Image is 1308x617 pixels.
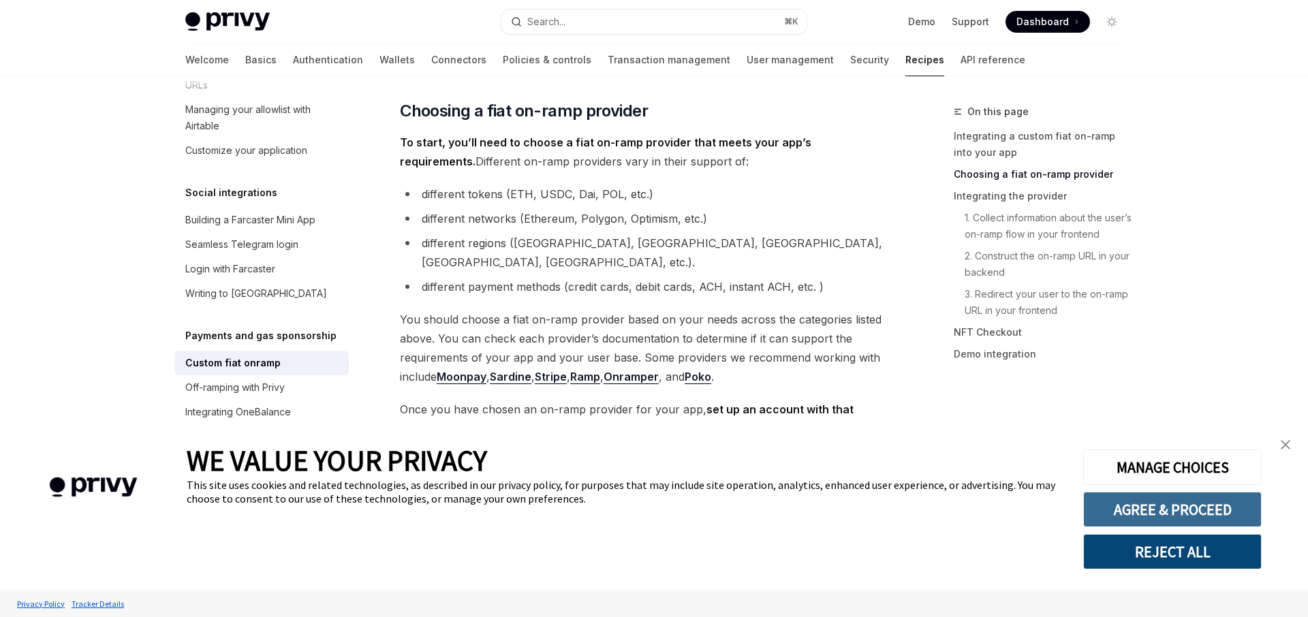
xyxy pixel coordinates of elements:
a: Stripe [535,370,567,384]
a: Managing your allowlist with Airtable [174,97,349,138]
a: Writing to [GEOGRAPHIC_DATA] [174,281,349,306]
a: Recipes [905,44,944,76]
a: Integrating the provider [954,185,1134,207]
span: WE VALUE YOUR PRIVACY [187,443,487,478]
div: Search... [527,14,565,30]
a: Building a Farcaster Mini App [174,208,349,232]
img: close banner [1281,440,1290,449]
a: Connectors [431,44,486,76]
a: Off-ramping with Privy [174,375,349,400]
a: Dashboard [1006,11,1090,33]
div: Login with Farcaster [185,261,275,277]
span: ⌘ K [784,16,798,27]
a: Login with Farcaster [174,257,349,281]
a: Privacy Policy [14,592,68,616]
a: API reference [961,44,1025,76]
span: Once you have chosen an on-ramp provider for your app, . [400,400,891,438]
button: MANAGE CHOICES [1083,449,1262,485]
a: Customize your application [174,138,349,163]
a: Moonpay [437,370,486,384]
img: company logo [20,458,166,517]
div: Integrating OneBalance [185,404,291,420]
li: different networks (Ethereum, Polygon, Optimism, etc.) [400,209,891,228]
a: Poko [685,370,711,384]
a: Security [850,44,889,76]
a: Demo integration [954,343,1134,365]
a: Authentication [293,44,363,76]
span: You should choose a fiat on-ramp provider based on your needs across the categories listed above.... [400,310,891,386]
button: AGREE & PROCEED [1083,492,1262,527]
div: Writing to [GEOGRAPHIC_DATA] [185,285,327,302]
a: Policies & controls [503,44,591,76]
span: Choosing a fiat on-ramp provider [400,100,648,122]
span: On this page [967,104,1029,120]
a: Integrating OneBalance [174,400,349,424]
div: This site uses cookies and related technologies, as described in our privacy policy, for purposes... [187,478,1063,505]
div: Custom fiat onramp [185,355,281,371]
a: NFT Checkout [954,321,1134,343]
div: Off-ramping with Privy [185,379,285,396]
div: Customize your application [185,142,307,159]
a: Integrating a custom fiat on-ramp into your app [954,125,1134,163]
a: 2. Construct the on-ramp URL in your backend [954,245,1134,283]
div: Seamless Telegram login [185,236,298,253]
a: Custom fiat onramp [174,351,349,375]
a: Onramper [604,370,659,384]
a: Ramp [570,370,600,384]
button: REJECT ALL [1083,534,1262,569]
a: Basics [245,44,277,76]
div: Building a Farcaster Mini App [185,212,315,228]
a: close banner [1272,431,1299,458]
h5: Social integrations [185,185,277,201]
li: different regions ([GEOGRAPHIC_DATA], [GEOGRAPHIC_DATA], [GEOGRAPHIC_DATA], [GEOGRAPHIC_DATA], [G... [400,234,891,272]
div: Managing your allowlist with Airtable [185,101,341,134]
a: Seamless Telegram login [174,232,349,257]
h5: Payments and gas sponsorship [185,328,337,344]
a: 3. Redirect your user to the on-ramp URL in your frontend [954,283,1134,321]
strong: To start, you’ll need to choose a fiat on-ramp provider that meets your app’s requirements. [400,136,811,168]
a: Demo [908,15,935,29]
a: Wallets [379,44,415,76]
a: Sardine [490,370,531,384]
span: Dashboard [1016,15,1069,29]
span: Different on-ramp providers vary in their support of: [400,133,891,171]
button: Open search [501,10,807,34]
a: Tracker Details [68,592,127,616]
a: Choosing a fiat on-ramp provider [954,163,1134,185]
a: Transaction management [608,44,730,76]
a: Support [952,15,989,29]
img: light logo [185,12,270,31]
a: 1. Collect information about the user’s on-ramp flow in your frontend [954,207,1134,245]
a: User management [747,44,834,76]
button: Toggle dark mode [1101,11,1123,33]
li: different payment methods (credit cards, debit cards, ACH, instant ACH, etc. ) [400,277,891,296]
a: Welcome [185,44,229,76]
li: different tokens (ETH, USDC, Dai, POL, etc.) [400,185,891,204]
